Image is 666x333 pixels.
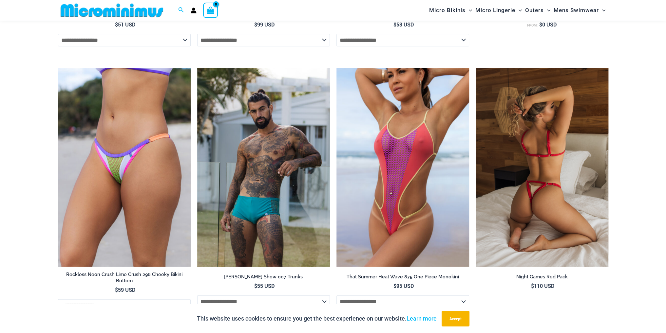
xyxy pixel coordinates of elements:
[427,1,608,20] nav: Site Navigation
[58,68,191,267] a: Reckless Neon Crush Lime Crush 296 Cheeky Bottom 02Reckless Neon Crush Lime Crush 296 Cheeky Bott...
[552,2,607,19] a: Mens SwimwearMenu ToggleMenu Toggle
[254,21,275,28] bdi: 99 USD
[178,6,184,14] a: Search icon link
[336,274,469,282] a: That Summer Heat Wave 875 One Piece Monokini
[203,3,218,18] a: View Shopping Cart, empty
[336,274,469,280] h2: That Summer Heat Wave 875 One Piece Monokini
[599,2,605,19] span: Menu Toggle
[539,21,542,28] span: $
[474,2,523,19] a: Micro LingerieMenu ToggleMenu Toggle
[191,8,197,13] a: Account icon link
[393,21,396,28] span: $
[336,68,469,267] a: That Summer Heat Wave 875 One Piece Monokini 10That Summer Heat Wave 875 One Piece Monokini 12Tha...
[254,282,257,289] span: $
[476,274,608,280] h2: Night Games Red Pack
[523,2,552,19] a: OutersMenu ToggleMenu Toggle
[429,2,466,19] span: Micro Bikinis
[407,315,437,322] a: Learn more
[393,21,414,28] bdi: 53 USD
[197,68,330,267] a: Byron Jade Show 007 Trunks 08Byron Jade Show 007 Trunks 09Byron Jade Show 007 Trunks 09
[539,21,557,28] bdi: 0 USD
[115,21,118,28] span: $
[466,2,472,19] span: Menu Toggle
[58,272,191,286] a: Reckless Neon Crush Lime Crush 296 Cheeky Bikini Bottom
[544,2,550,19] span: Menu Toggle
[115,286,118,293] span: $
[393,282,414,289] bdi: 95 USD
[58,68,191,267] img: Reckless Neon Crush Lime Crush 296 Cheeky Bottom 02
[428,2,474,19] a: Micro BikinisMenu ToggleMenu Toggle
[197,274,330,282] a: [PERSON_NAME] Show 007 Trunks
[336,68,469,267] img: That Summer Heat Wave 875 One Piece Monokini 10
[476,68,608,267] a: Night Games Red 1133 Bralette 6133 Thong 04Night Games Red 1133 Bralette 6133 Thong 06Night Games...
[197,68,330,267] img: Byron Jade Show 007 Trunks 08
[115,21,135,28] bdi: 51 USD
[527,23,538,27] span: From:
[254,21,257,28] span: $
[476,274,608,282] a: Night Games Red Pack
[476,68,608,267] img: Night Games Red 1133 Bralette 6133 Thong 06
[531,282,534,289] span: $
[58,272,191,284] h2: Reckless Neon Crush Lime Crush 296 Cheeky Bikini Bottom
[197,274,330,280] h2: [PERSON_NAME] Show 007 Trunks
[531,282,554,289] bdi: 110 USD
[554,2,599,19] span: Mens Swimwear
[475,2,515,19] span: Micro Lingerie
[393,282,396,289] span: $
[254,282,275,289] bdi: 55 USD
[515,2,522,19] span: Menu Toggle
[58,3,166,18] img: MM SHOP LOGO FLAT
[115,286,135,293] bdi: 59 USD
[442,311,469,326] button: Accept
[197,314,437,324] p: This website uses cookies to ensure you get the best experience on our website.
[525,2,544,19] span: Outers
